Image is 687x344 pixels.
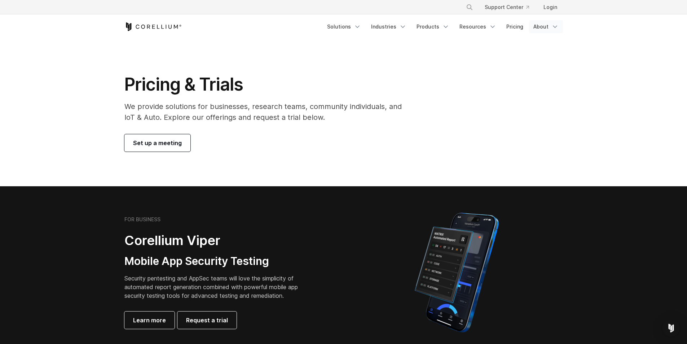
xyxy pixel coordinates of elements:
h2: Corellium Viper [124,232,309,249]
span: Learn more [133,316,166,325]
p: We provide solutions for businesses, research teams, community individuals, and IoT & Auto. Explo... [124,101,412,123]
h3: Mobile App Security Testing [124,254,309,268]
div: Navigation Menu [457,1,563,14]
a: Corellium Home [124,22,182,31]
button: Search [463,1,476,14]
img: Corellium MATRIX automated report on iPhone showing app vulnerability test results across securit... [402,209,511,336]
a: About [529,20,563,33]
h1: Pricing & Trials [124,74,412,95]
h6: FOR BUSINESS [124,216,160,223]
a: Request a trial [177,312,237,329]
a: Learn more [124,312,175,329]
a: Pricing [502,20,528,33]
a: Set up a meeting [124,134,190,152]
p: Security pentesting and AppSec teams will love the simplicity of automated report generation comb... [124,274,309,300]
span: Set up a meeting [133,139,182,147]
span: Request a trial [186,316,228,325]
a: Solutions [323,20,365,33]
a: Industries [367,20,411,33]
a: Support Center [479,1,535,14]
a: Products [412,20,454,33]
div: Open Intercom Messenger [662,319,680,337]
a: Resources [455,20,501,33]
div: Navigation Menu [323,20,563,33]
a: Login [538,1,563,14]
